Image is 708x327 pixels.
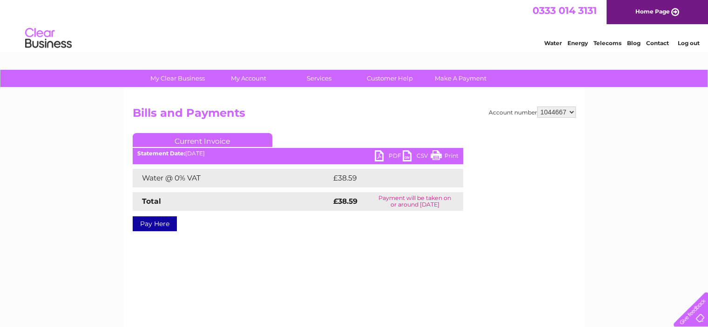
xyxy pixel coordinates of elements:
[403,150,431,164] a: CSV
[431,150,459,164] a: Print
[331,169,445,187] td: £38.59
[351,70,428,87] a: Customer Help
[677,40,699,47] a: Log out
[133,216,177,231] a: Pay Here
[210,70,287,87] a: My Account
[489,107,576,118] div: Account number
[333,197,357,206] strong: £38.59
[593,40,621,47] a: Telecoms
[375,150,403,164] a: PDF
[139,70,216,87] a: My Clear Business
[422,70,499,87] a: Make A Payment
[142,197,161,206] strong: Total
[544,40,562,47] a: Water
[133,169,331,187] td: Water @ 0% VAT
[646,40,669,47] a: Contact
[133,133,272,147] a: Current Invoice
[281,70,357,87] a: Services
[25,24,72,53] img: logo.png
[137,150,185,157] b: Statement Date:
[367,192,463,211] td: Payment will be taken on or around [DATE]
[627,40,641,47] a: Blog
[133,107,576,124] h2: Bills and Payments
[133,150,463,157] div: [DATE]
[567,40,588,47] a: Energy
[135,5,574,45] div: Clear Business is a trading name of Verastar Limited (registered in [GEOGRAPHIC_DATA] No. 3667643...
[533,5,597,16] a: 0333 014 3131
